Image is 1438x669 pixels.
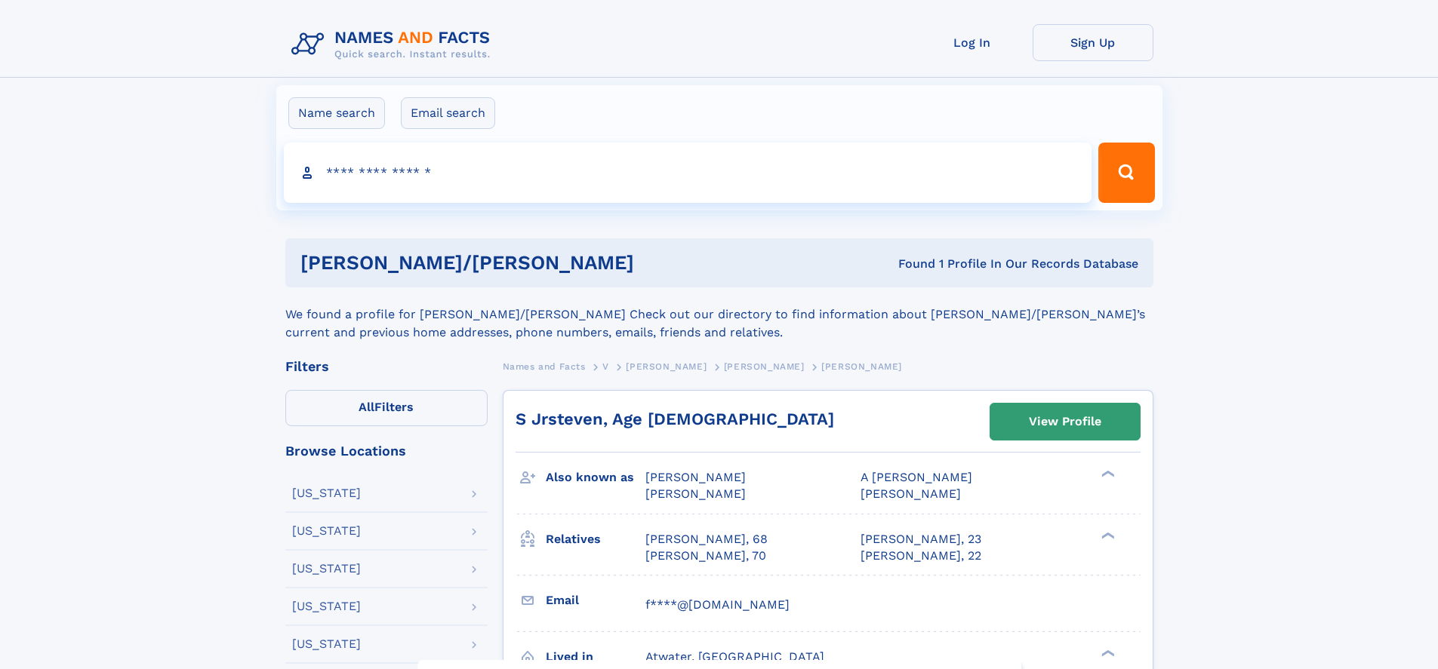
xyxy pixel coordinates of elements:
h3: Relatives [546,526,645,552]
span: [PERSON_NAME] [821,361,902,372]
a: Names and Facts [503,357,586,376]
a: [PERSON_NAME], 22 [861,548,981,564]
div: ❯ [1098,648,1116,658]
a: V [602,357,609,376]
span: Atwater, [GEOGRAPHIC_DATA] [645,649,824,664]
a: Log In [912,24,1033,61]
a: S Jrsteven, Age [DEMOGRAPHIC_DATA] [516,410,834,428]
a: Sign Up [1033,24,1153,61]
span: V [602,361,609,372]
label: Name search [288,97,385,129]
div: [US_STATE] [292,638,361,650]
h3: Email [546,588,645,613]
input: search input [284,143,1092,203]
span: [PERSON_NAME] [626,361,707,372]
div: Found 1 Profile In Our Records Database [766,256,1138,272]
span: A [PERSON_NAME] [861,470,972,484]
h1: [PERSON_NAME]/[PERSON_NAME] [300,253,766,272]
label: Filters [285,390,488,426]
div: ❯ [1098,469,1116,479]
span: All [359,400,374,414]
label: Email search [401,97,495,129]
div: [US_STATE] [292,487,361,499]
div: Browse Locations [285,444,488,458]
a: [PERSON_NAME], 68 [645,531,768,548]
div: We found a profile for [PERSON_NAME]/[PERSON_NAME] Check out our directory to find information ab... [285,287,1153,342]
div: [US_STATE] [292,525,361,537]
div: ❯ [1098,530,1116,540]
div: Filters [285,360,488,373]
span: [PERSON_NAME] [645,470,746,484]
a: [PERSON_NAME], 70 [645,548,766,564]
span: [PERSON_NAME] [724,361,805,372]
span: [PERSON_NAME] [861,486,961,501]
div: View Profile [1029,404,1101,439]
a: View Profile [990,404,1140,440]
a: [PERSON_NAME] [626,357,707,376]
div: [US_STATE] [292,563,361,575]
a: [PERSON_NAME], 23 [861,531,981,548]
img: Logo Names and Facts [285,24,503,65]
span: [PERSON_NAME] [645,486,746,501]
button: Search Button [1098,143,1154,203]
div: [US_STATE] [292,600,361,612]
a: [PERSON_NAME] [724,357,805,376]
h3: Also known as [546,465,645,490]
